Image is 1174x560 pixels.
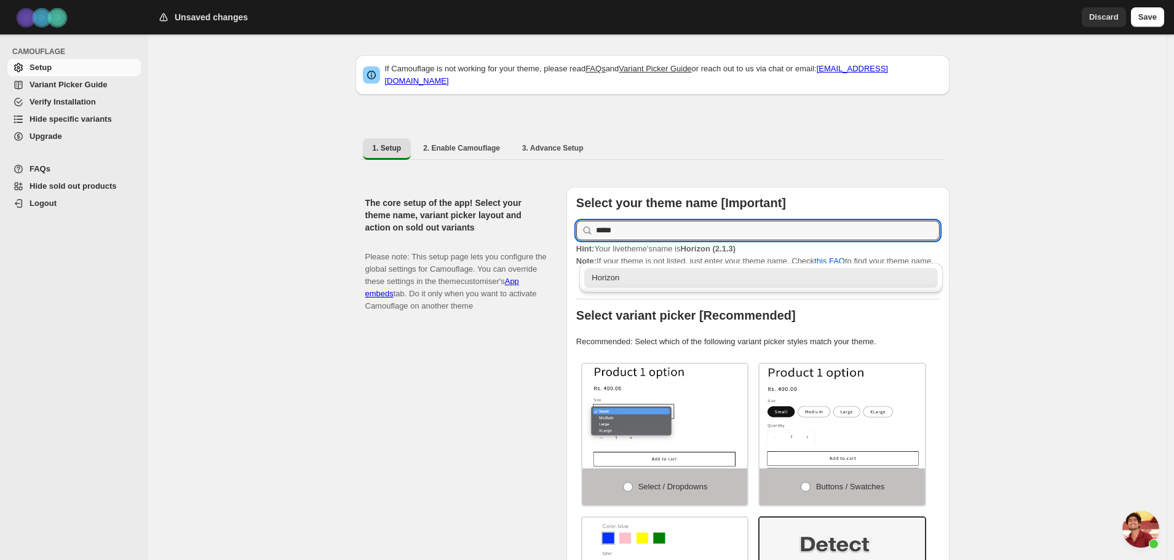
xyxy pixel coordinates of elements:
img: Select / Dropdowns [582,364,748,468]
p: Recommended: Select which of the following variant picker styles match your theme. [576,336,940,348]
span: Verify Installation [30,97,96,106]
span: 2. Enable Camouflage [423,143,500,153]
span: Hide specific variants [30,114,112,124]
a: Upgrade [7,128,141,145]
span: Your live theme's name is [576,244,736,253]
a: Variant Picker Guide [7,76,141,93]
img: Buttons / Swatches [760,364,925,468]
h2: Unsaved changes [175,11,248,23]
span: Select / Dropdowns [638,482,708,491]
a: Setup [7,59,141,76]
a: FAQs [7,160,141,178]
button: Save [1131,7,1164,27]
span: Setup [30,63,52,72]
span: Logout [30,199,57,208]
a: FAQs [585,64,606,73]
button: Discard [1082,7,1126,27]
span: Discard [1089,11,1119,23]
span: Upgrade [30,132,62,141]
p: Please note: This setup page lets you configure the global settings for Camouflage. You can overr... [365,239,547,312]
span: 1. Setup [373,143,402,153]
span: CAMOUFLAGE [12,47,141,57]
strong: Note: [576,256,597,266]
div: Horizon [592,272,930,284]
a: Variant Picker Guide [619,64,691,73]
b: Select your theme name [Important] [576,196,786,210]
h2: The core setup of the app! Select your theme name, variant picker layout and action on sold out v... [365,197,547,234]
strong: Hint: [576,244,595,253]
p: If Camouflage is not working for your theme, please read and or reach out to us via chat or email: [385,63,942,87]
a: this FAQ [814,256,845,266]
span: 3. Advance Setup [522,143,584,153]
span: Variant Picker Guide [30,80,107,89]
strong: Horizon (2.1.3) [680,244,736,253]
a: Logout [7,195,141,212]
span: Buttons / Swatches [816,482,884,491]
li: Horizon [579,268,943,288]
a: Hide sold out products [7,178,141,195]
a: Open de chat [1122,511,1159,548]
span: Save [1138,11,1157,23]
b: Select variant picker [Recommended] [576,309,796,322]
span: Hide sold out products [30,181,117,191]
p: If your theme is not listed, just enter your theme name. Check to find your theme name. [576,243,940,267]
a: Hide specific variants [7,111,141,128]
a: Verify Installation [7,93,141,111]
span: FAQs [30,164,50,173]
